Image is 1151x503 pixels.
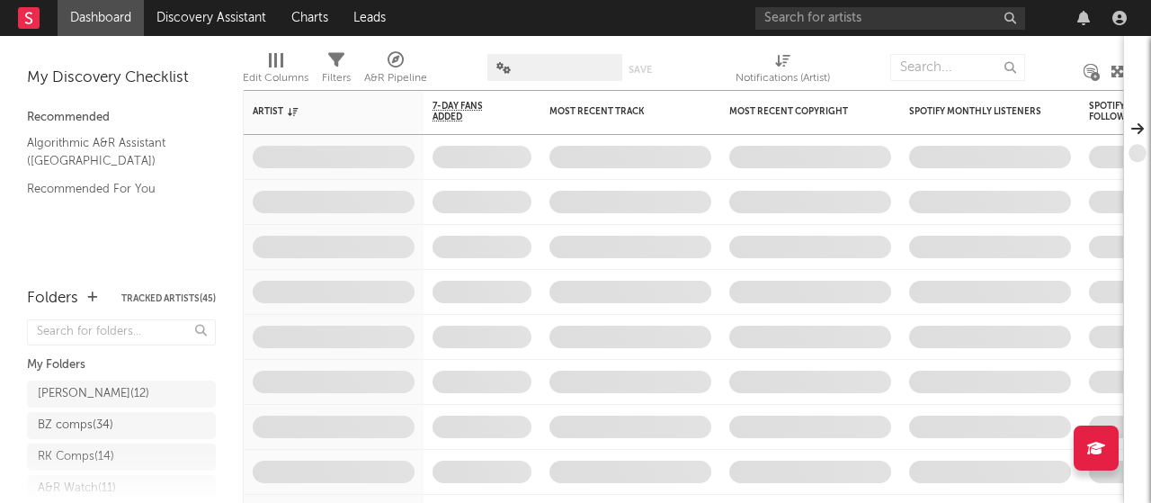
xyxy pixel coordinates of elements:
[253,106,388,117] div: Artist
[27,355,216,376] div: My Folders
[364,67,427,89] div: A&R Pipeline
[27,381,216,408] a: [PERSON_NAME](12)
[729,106,864,117] div: Most Recent Copyright
[27,288,78,310] div: Folders
[736,67,830,89] div: Notifications (Artist)
[755,7,1025,30] input: Search for artists
[890,54,1025,81] input: Search...
[909,106,1044,117] div: Spotify Monthly Listeners
[38,446,114,468] div: RK Comps ( 14 )
[433,101,504,122] span: 7-Day Fans Added
[322,67,351,89] div: Filters
[27,412,216,439] a: BZ comps(34)
[27,133,198,170] a: Algorithmic A&R Assistant ([GEOGRAPHIC_DATA])
[27,179,198,199] a: Recommended For You
[243,67,308,89] div: Edit Columns
[27,67,216,89] div: My Discovery Checklist
[629,65,652,75] button: Save
[364,45,427,97] div: A&R Pipeline
[549,106,684,117] div: Most Recent Track
[38,415,113,436] div: BZ comps ( 34 )
[736,45,830,97] div: Notifications (Artist)
[38,383,149,405] div: [PERSON_NAME] ( 12 )
[322,45,351,97] div: Filters
[27,319,216,346] input: Search for folders...
[27,475,216,502] a: A&R Watch(11)
[38,478,116,499] div: A&R Watch ( 11 )
[27,444,216,471] a: RK Comps(14)
[243,45,308,97] div: Edit Columns
[27,107,216,129] div: Recommended
[121,294,216,303] button: Tracked Artists(45)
